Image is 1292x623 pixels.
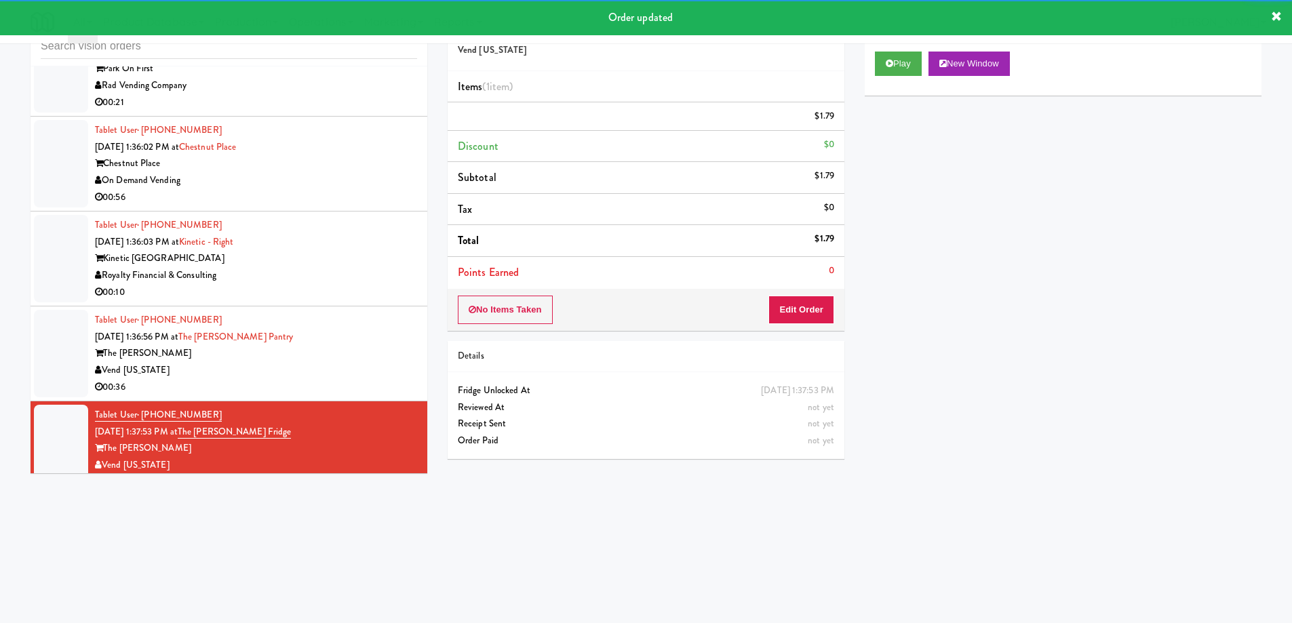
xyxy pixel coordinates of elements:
[95,60,417,77] div: Park On First
[815,230,834,247] div: $1.79
[137,408,222,421] span: · [PHONE_NUMBER]
[458,201,472,217] span: Tax
[95,140,179,153] span: [DATE] 1:36:02 PM at
[458,416,834,433] div: Receipt Sent
[458,138,498,154] span: Discount
[95,189,417,206] div: 00:56
[95,172,417,189] div: On Demand Vending
[95,284,417,301] div: 00:10
[808,417,834,430] span: not yet
[824,136,834,153] div: $0
[761,382,834,399] div: [DATE] 1:37:53 PM
[808,401,834,414] span: not yet
[95,123,222,136] a: Tablet User· [PHONE_NUMBER]
[482,79,513,94] span: (1 )
[95,77,417,94] div: Rad Vending Company
[824,199,834,216] div: $0
[95,457,417,474] div: Vend [US_STATE]
[458,45,834,56] h5: Vend [US_STATE]
[458,264,519,280] span: Points Earned
[31,212,427,306] li: Tablet User· [PHONE_NUMBER][DATE] 1:36:03 PM atKinetic - RightKinetic [GEOGRAPHIC_DATA]Royalty Fi...
[95,330,178,343] span: [DATE] 1:36:56 PM at
[815,108,834,125] div: $1.79
[458,348,834,365] div: Details
[815,167,834,184] div: $1.79
[31,306,427,401] li: Tablet User· [PHONE_NUMBER][DATE] 1:36:56 PM atThe [PERSON_NAME] PantryThe [PERSON_NAME]Vend [US_...
[41,34,417,59] input: Search vision orders
[95,362,417,379] div: Vend [US_STATE]
[829,262,834,279] div: 0
[458,399,834,416] div: Reviewed At
[458,433,834,449] div: Order Paid
[808,434,834,447] span: not yet
[458,382,834,399] div: Fridge Unlocked At
[95,379,417,396] div: 00:36
[179,140,236,153] a: Chestnut Place
[95,408,222,422] a: Tablet User· [PHONE_NUMBER]
[95,218,222,231] a: Tablet User· [PHONE_NUMBER]
[178,330,293,343] a: The [PERSON_NAME] Pantry
[95,440,417,457] div: The [PERSON_NAME]
[458,79,513,94] span: Items
[608,9,673,25] span: Order updated
[31,22,427,117] li: Tablet User· [PHONE_NUMBER][DATE] 1:35:54 PM atPark on First - Mailroom 2 - CoolerPark On FirstRa...
[458,233,479,248] span: Total
[458,169,496,185] span: Subtotal
[95,94,417,111] div: 00:21
[137,123,222,136] span: · [PHONE_NUMBER]
[490,79,509,94] ng-pluralize: item
[95,250,417,267] div: Kinetic [GEOGRAPHIC_DATA]
[95,235,179,248] span: [DATE] 1:36:03 PM at
[768,296,834,324] button: Edit Order
[95,313,222,326] a: Tablet User· [PHONE_NUMBER]
[95,267,417,284] div: Royalty Financial & Consulting
[458,296,553,324] button: No Items Taken
[31,401,427,496] li: Tablet User· [PHONE_NUMBER][DATE] 1:37:53 PM atThe [PERSON_NAME] FridgeThe [PERSON_NAME]Vend [US_...
[95,425,178,438] span: [DATE] 1:37:53 PM at
[95,155,417,172] div: Chestnut Place
[137,218,222,231] span: · [PHONE_NUMBER]
[178,425,291,439] a: The [PERSON_NAME] Fridge
[179,235,234,248] a: Kinetic - Right
[137,313,222,326] span: · [PHONE_NUMBER]
[875,52,922,76] button: Play
[95,345,417,362] div: The [PERSON_NAME]
[928,52,1010,76] button: New Window
[31,117,427,212] li: Tablet User· [PHONE_NUMBER][DATE] 1:36:02 PM atChestnut PlaceChestnut PlaceOn Demand Vending00:56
